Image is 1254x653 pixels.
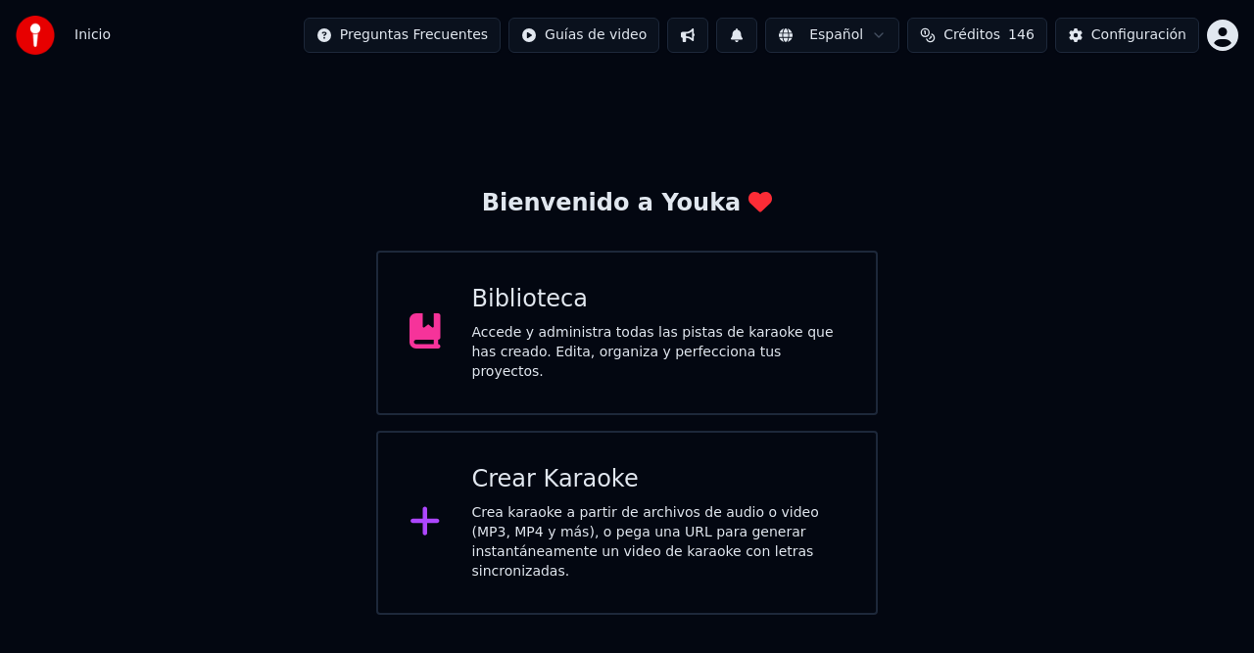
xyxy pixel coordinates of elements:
[1008,25,1035,45] span: 146
[16,16,55,55] img: youka
[472,284,845,315] div: Biblioteca
[1091,25,1186,45] div: Configuración
[907,18,1047,53] button: Créditos146
[508,18,659,53] button: Guías de video
[1055,18,1199,53] button: Configuración
[74,25,111,45] span: Inicio
[74,25,111,45] nav: breadcrumb
[472,464,845,495] div: Crear Karaoke
[304,18,501,53] button: Preguntas Frecuentes
[943,25,1000,45] span: Créditos
[472,503,845,582] div: Crea karaoke a partir de archivos de audio o video (MP3, MP4 y más), o pega una URL para generar ...
[482,188,773,219] div: Bienvenido a Youka
[472,323,845,382] div: Accede y administra todas las pistas de karaoke que has creado. Edita, organiza y perfecciona tus...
